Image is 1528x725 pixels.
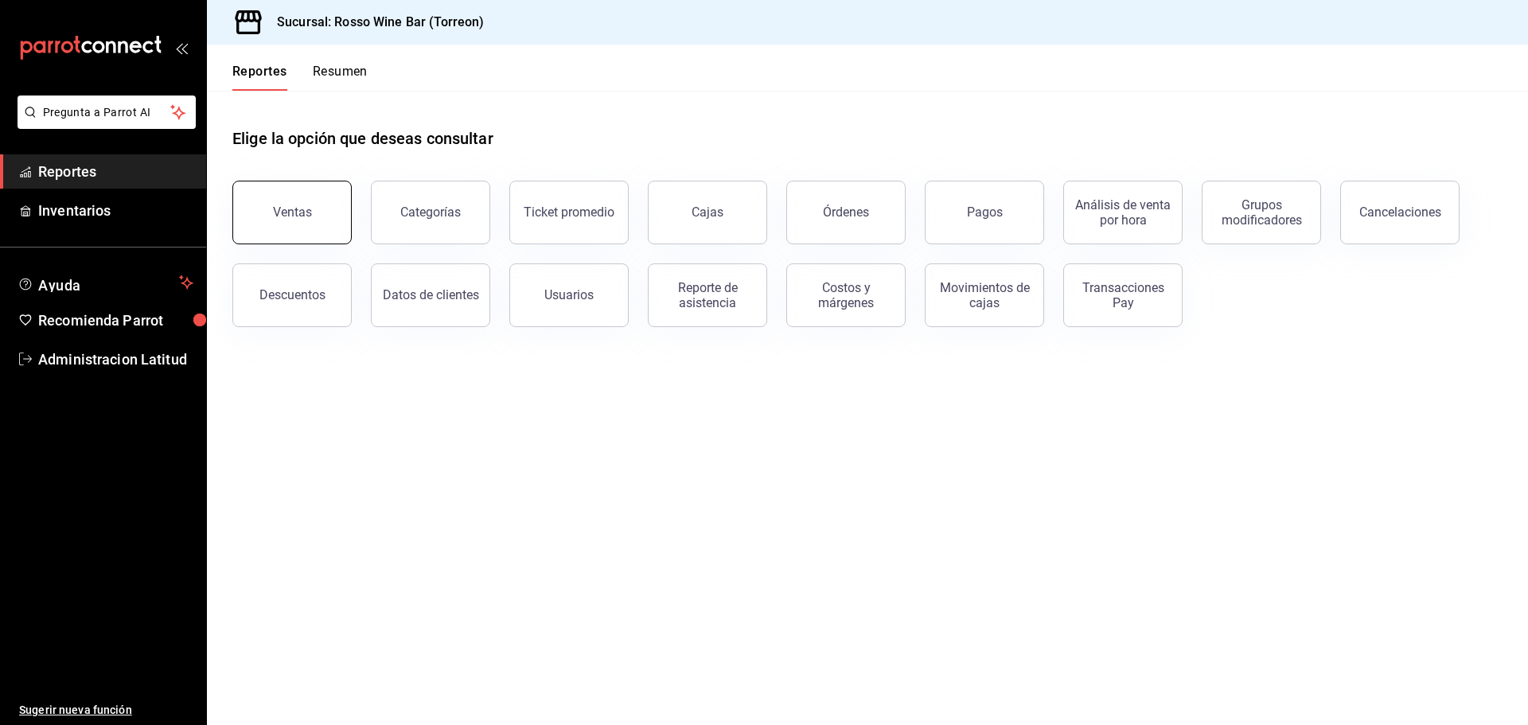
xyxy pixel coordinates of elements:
[797,280,895,310] div: Costos y márgenes
[925,181,1044,244] button: Pagos
[371,263,490,327] button: Datos de clientes
[509,263,629,327] button: Usuarios
[232,127,493,150] h1: Elige la opción que deseas consultar
[1212,197,1311,228] div: Grupos modificadores
[264,13,484,32] h3: Sucursal: Rosso Wine Bar (Torreon)
[524,205,614,220] div: Ticket promedio
[383,287,479,302] div: Datos de clientes
[38,200,193,221] span: Inventarios
[692,203,724,222] div: Cajas
[19,702,193,719] span: Sugerir nueva función
[313,64,368,91] button: Resumen
[1063,263,1183,327] button: Transacciones Pay
[259,287,325,302] div: Descuentos
[1340,181,1460,244] button: Cancelaciones
[371,181,490,244] button: Categorías
[38,273,173,292] span: Ayuda
[11,115,196,132] a: Pregunta a Parrot AI
[1359,205,1441,220] div: Cancelaciones
[935,280,1034,310] div: Movimientos de cajas
[1074,280,1172,310] div: Transacciones Pay
[786,181,906,244] button: Órdenes
[232,64,287,91] button: Reportes
[273,205,312,220] div: Ventas
[509,181,629,244] button: Ticket promedio
[43,104,171,121] span: Pregunta a Parrot AI
[232,181,352,244] button: Ventas
[232,64,368,91] div: navigation tabs
[786,263,906,327] button: Costos y márgenes
[175,41,188,54] button: open_drawer_menu
[38,310,193,331] span: Recomienda Parrot
[1063,181,1183,244] button: Análisis de venta por hora
[544,287,594,302] div: Usuarios
[232,263,352,327] button: Descuentos
[38,349,193,370] span: Administracion Latitud
[967,205,1003,220] div: Pagos
[400,205,461,220] div: Categorías
[648,263,767,327] button: Reporte de asistencia
[925,263,1044,327] button: Movimientos de cajas
[1202,181,1321,244] button: Grupos modificadores
[823,205,869,220] div: Órdenes
[648,181,767,244] a: Cajas
[658,280,757,310] div: Reporte de asistencia
[38,161,193,182] span: Reportes
[18,95,196,129] button: Pregunta a Parrot AI
[1074,197,1172,228] div: Análisis de venta por hora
